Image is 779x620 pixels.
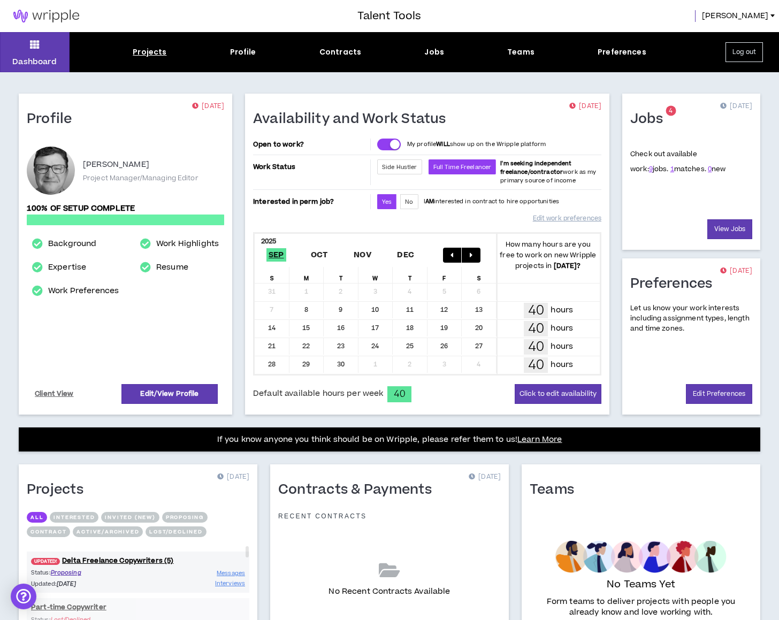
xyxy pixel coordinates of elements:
p: hours [551,359,573,371]
span: new [708,164,726,174]
sup: 4 [666,106,676,116]
a: Edit work preferences [533,209,601,228]
a: 9 [649,164,653,174]
div: Open Intercom Messenger [11,584,36,609]
p: My profile show up on the Wripple platform [407,140,546,149]
p: I interested in contract to hire opportunities [424,197,560,206]
button: All [27,512,47,523]
p: If you know anyone you think should be on Wripple, please refer them to us! [217,433,562,446]
div: W [358,267,393,283]
span: Interviews [215,579,245,587]
a: View Jobs [707,219,752,239]
span: work as my primary source of income [500,159,596,185]
span: [PERSON_NAME] [702,10,768,22]
a: Edit/View Profile [121,384,218,404]
span: Proposing [51,569,81,577]
div: S [255,267,289,283]
button: Active/Archived [73,526,143,537]
p: Dashboard [12,56,57,67]
span: Default available hours per week [253,388,383,400]
p: [DATE] [569,101,601,112]
span: Sep [266,248,286,262]
p: No Recent Contracts Available [329,586,450,598]
h1: Projects [27,481,91,499]
a: Interviews [215,578,245,588]
p: [DATE] [192,101,224,112]
button: Invited (new) [101,512,159,523]
div: Projects [133,47,166,58]
span: No [405,198,413,206]
button: Lost/Declined [146,526,206,537]
p: Status: [31,568,138,577]
a: UPDATED!Delta Freelance Copywriters (5) [27,556,249,566]
p: [DATE] [720,266,752,277]
p: [PERSON_NAME] [83,158,149,171]
h1: Teams [530,481,582,499]
a: 0 [708,164,712,174]
p: No Teams Yet [607,577,675,592]
b: I'm seeking independent freelance/contractor [500,159,571,176]
h1: Jobs [630,111,671,128]
p: Interested in perm job? [253,194,368,209]
b: [DATE] ? [554,261,581,271]
p: Open to work? [253,140,368,149]
strong: AM [425,197,434,205]
strong: WILL [436,140,450,148]
a: Edit Preferences [686,384,752,404]
div: Profile [230,47,256,58]
span: Dec [395,248,416,262]
span: Yes [382,198,392,206]
a: 1 [670,164,674,174]
span: 4 [669,106,673,116]
div: Jobs [424,47,444,58]
p: [DATE] [469,472,501,483]
span: Side Hustler [382,163,417,171]
p: Project Manager/Managing Editor [83,173,198,183]
div: Preferences [598,47,646,58]
p: Form teams to deliver projects with people you already know and love working with. [534,596,748,618]
a: Expertise [48,261,86,274]
h3: Talent Tools [357,8,421,24]
p: Recent Contracts [278,512,367,521]
span: matches. [670,164,706,174]
p: hours [551,304,573,316]
button: Contract [27,526,70,537]
button: Click to edit availability [515,384,601,404]
h1: Profile [27,111,80,128]
div: T [324,267,358,283]
p: Check out available work: [630,149,726,174]
p: hours [551,323,573,334]
a: Resume [156,261,188,274]
span: jobs. [649,164,669,174]
div: Michael F. [27,147,75,195]
h1: Availability and Work Status [253,111,454,128]
p: [DATE] [720,101,752,112]
p: Let us know your work interests including assignment types, length and time zones. [630,303,752,334]
p: [DATE] [217,472,249,483]
div: S [462,267,497,283]
h1: Contracts & Payments [278,481,440,499]
p: Work Status [253,159,368,174]
p: How many hours are you free to work on new Wripple projects in [497,239,600,271]
button: Interested [50,512,98,523]
span: Messages [217,569,245,577]
button: Log out [725,42,763,62]
a: Messages [217,568,245,578]
p: 100% of setup complete [27,203,224,215]
div: T [393,267,427,283]
b: 2025 [261,236,277,246]
a: Work Highlights [156,238,219,250]
i: [DATE] [57,580,77,588]
span: Oct [309,248,330,262]
a: Background [48,238,96,250]
div: Contracts [319,47,361,58]
span: UPDATED! [31,558,60,565]
div: M [289,267,324,283]
p: Updated: [31,579,138,588]
div: F [427,267,462,283]
a: Client View [33,385,75,403]
span: Nov [352,248,373,262]
button: Proposing [162,512,208,523]
a: Learn More [517,434,562,445]
img: empty [555,541,726,573]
